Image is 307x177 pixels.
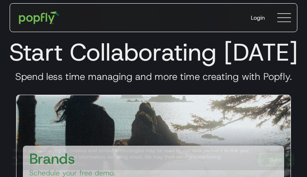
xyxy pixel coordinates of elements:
a: Got It! [258,153,294,167]
div: Login [251,14,265,22]
h1: Start Collaborating [DATE] [6,38,301,67]
a: Login [244,7,271,28]
a: home [13,6,65,30]
div: When you visit or log in, cookies and similar technologies may be used by our data partners to li... [13,147,252,167]
h3: Spend less time managing and more time creating with Popfly. [6,71,301,83]
a: here [75,160,85,167]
